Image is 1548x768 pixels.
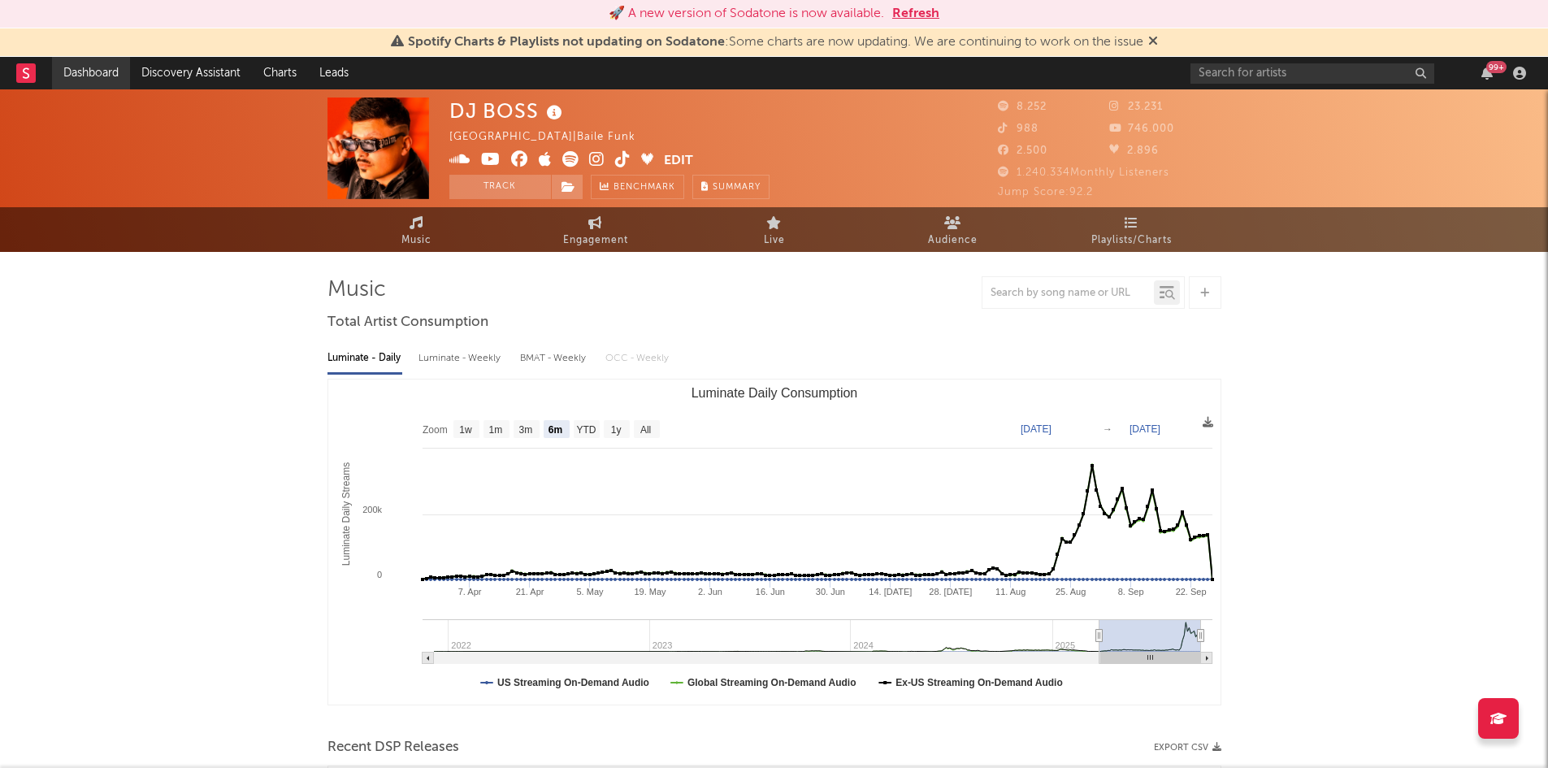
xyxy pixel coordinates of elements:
[327,207,506,252] a: Music
[892,4,939,24] button: Refresh
[640,424,650,436] text: All
[576,424,596,436] text: YTD
[998,167,1169,178] span: 1.240.334 Monthly Listeners
[928,231,978,250] span: Audience
[327,345,402,372] div: Luminate - Daily
[340,462,352,566] text: Luminate Daily Streams
[308,57,360,89] a: Leads
[634,587,666,597] text: 19. May
[520,345,589,372] div: BMAT - Weekly
[563,231,628,250] span: Engagement
[1109,145,1159,156] span: 2.896
[376,570,381,579] text: 0
[610,424,621,436] text: 1y
[327,313,488,332] span: Total Artist Consumption
[864,207,1043,252] a: Audience
[1109,102,1163,112] span: 23.231
[664,151,693,171] button: Edit
[755,587,784,597] text: 16. Jun
[929,587,972,597] text: 28. [DATE]
[130,57,252,89] a: Discovery Assistant
[1091,231,1172,250] span: Playlists/Charts
[1130,423,1160,435] text: [DATE]
[609,4,884,24] div: 🚀 A new version of Sodatone is now available.
[697,587,722,597] text: 2. Jun
[518,424,532,436] text: 3m
[614,178,675,197] span: Benchmark
[459,424,472,436] text: 1w
[1486,61,1507,73] div: 99 +
[408,36,725,49] span: Spotify Charts & Playlists not updating on Sodatone
[713,183,761,192] span: Summary
[998,187,1093,197] span: Jump Score: 92.2
[449,98,566,124] div: DJ BOSS
[401,231,431,250] span: Music
[1148,36,1158,49] span: Dismiss
[1154,743,1221,753] button: Export CSV
[998,145,1047,156] span: 2.500
[515,587,544,597] text: 21. Apr
[1190,63,1434,84] input: Search for artists
[449,128,654,147] div: [GEOGRAPHIC_DATA] | Baile Funk
[998,102,1047,112] span: 8.252
[576,587,604,597] text: 5. May
[457,587,481,597] text: 7. Apr
[815,587,844,597] text: 30. Jun
[1021,423,1052,435] text: [DATE]
[1109,124,1174,134] span: 746.000
[685,207,864,252] a: Live
[418,345,504,372] div: Luminate - Weekly
[1103,423,1112,435] text: →
[506,207,685,252] a: Engagement
[982,287,1154,300] input: Search by song name or URL
[497,677,649,688] text: US Streaming On-Demand Audio
[488,424,502,436] text: 1m
[408,36,1143,49] span: : Some charts are now updating. We are continuing to work on the issue
[998,124,1039,134] span: 988
[764,231,785,250] span: Live
[362,505,382,514] text: 200k
[687,677,856,688] text: Global Streaming On-Demand Audio
[328,380,1221,705] svg: Luminate Daily Consumption
[869,587,912,597] text: 14. [DATE]
[995,587,1025,597] text: 11. Aug
[692,175,770,199] button: Summary
[423,424,448,436] text: Zoom
[1175,587,1206,597] text: 22. Sep
[327,738,459,757] span: Recent DSP Releases
[895,677,1063,688] text: Ex-US Streaming On-Demand Audio
[449,175,551,199] button: Track
[1043,207,1221,252] a: Playlists/Charts
[1481,67,1493,80] button: 99+
[591,175,684,199] a: Benchmark
[691,386,857,400] text: Luminate Daily Consumption
[252,57,308,89] a: Charts
[1117,587,1143,597] text: 8. Sep
[548,424,562,436] text: 6m
[1056,587,1086,597] text: 25. Aug
[52,57,130,89] a: Dashboard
